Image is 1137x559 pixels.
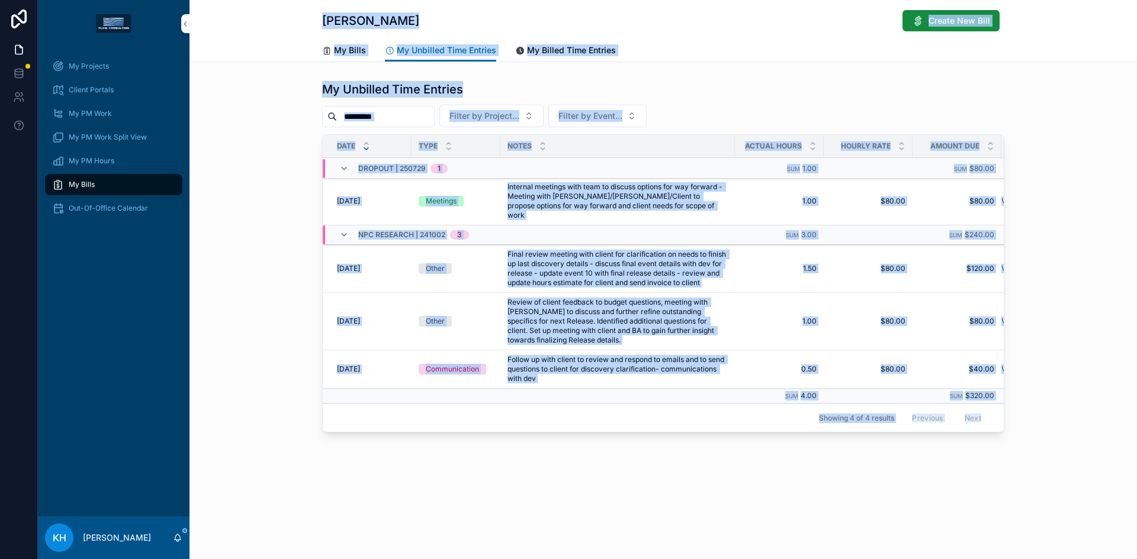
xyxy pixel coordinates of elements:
span: Internal meetings with team to discuss options for way forward - Meeting with [PERSON_NAME]/[PERS... [508,182,728,220]
span: $80.00 [831,264,905,273]
span: Review of client feedback to budget questions, meeting with [PERSON_NAME] to discuss and further ... [508,298,728,345]
span: $40.00 [920,364,994,374]
span: My Projects [69,62,109,71]
a: Version #1 | 0) Conduct Blueprinting [1001,196,1085,206]
div: scrollable content [38,47,189,234]
a: Version #1 | 18) Discovery for Event 10 - Budgets [1001,264,1085,273]
a: My PM Work Split View [45,127,182,148]
small: Sum [949,232,962,238]
span: My PM Work Split View [69,133,147,142]
span: 3.00 [801,230,817,239]
span: Client Portals [69,85,114,95]
a: My PM Work [45,103,182,124]
span: My Bills [69,180,95,189]
span: 1.00 [742,196,817,206]
span: Filter by Project... [449,110,519,122]
span: 4.00 [801,391,817,400]
span: [DATE] [337,316,360,326]
div: Other [426,316,445,327]
span: Type [419,141,438,151]
a: My PM Hours [45,150,182,172]
a: Version #1 | 18) Discovery for Event 10 - Budgets [1001,316,1085,326]
small: Sum [950,393,963,399]
span: Date [337,141,355,151]
span: 0.50 [742,364,817,374]
span: [DATE] [337,196,360,206]
span: 1.00 [742,316,817,326]
span: Filter by Event... [558,110,622,122]
span: $120.00 [920,264,994,273]
a: My Projects [45,56,182,77]
button: Select Button [439,105,544,127]
div: Communication [426,364,479,374]
span: $240.00 [965,230,994,239]
button: Create New Bill [902,10,1000,31]
a: Out-Of-Office Calendar [45,198,182,219]
span: My Unbilled Time Entries [397,44,496,56]
span: Final review meeting with client for clarification on needs to finish up last discovery details -... [508,250,728,287]
img: App logo [96,14,131,33]
span: Follow up with client to review and respond to emails and to send questions to client for discove... [508,355,728,383]
span: Amount Due [930,141,979,151]
span: KH [53,531,66,545]
span: Actual Hours [745,141,802,151]
span: My Bills [334,44,366,56]
span: $80.00 [920,196,994,206]
span: $80.00 [831,196,905,206]
a: My Unbilled Time Entries [385,40,496,62]
span: Dropout | 250729 [358,164,426,173]
span: $80.00 [831,316,905,326]
a: My Bills [322,40,366,63]
span: Create New Bill [929,15,990,27]
small: Sum [787,166,800,172]
span: Hourly Rate [841,141,891,151]
span: [DATE] [337,264,360,273]
div: Other [426,263,445,274]
a: My Billed Time Entries [515,40,616,63]
span: NPC Research | 241002 [358,230,445,240]
h1: [PERSON_NAME] [322,12,419,29]
a: Client Portals [45,79,182,101]
span: $80.00 [831,364,905,374]
div: 1 [438,164,441,173]
span: Notes [508,141,532,151]
span: Showing 4 of 4 results [819,413,894,423]
span: [DATE] [337,364,360,374]
span: Out-Of-Office Calendar [69,203,148,213]
span: $80.00 [920,316,994,326]
small: Sum [785,393,798,399]
div: Meetings [426,196,457,206]
span: $80.00 [969,164,994,173]
p: [PERSON_NAME] [83,532,151,544]
small: Sum [786,232,799,238]
button: Select Button [548,105,647,127]
a: My Bills [45,174,182,195]
a: Version #1 | 18) Discovery for Event 10 - Budgets [1001,364,1085,374]
small: Sum [954,166,967,172]
span: My PM Hours [69,156,114,166]
span: My PM Work [69,109,112,118]
span: $320.00 [965,391,994,400]
span: 1.00 [802,164,817,173]
div: 3 [457,230,462,240]
span: 1.50 [742,264,817,273]
span: My Billed Time Entries [527,44,616,56]
h1: My Unbilled Time Entries [322,81,463,98]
